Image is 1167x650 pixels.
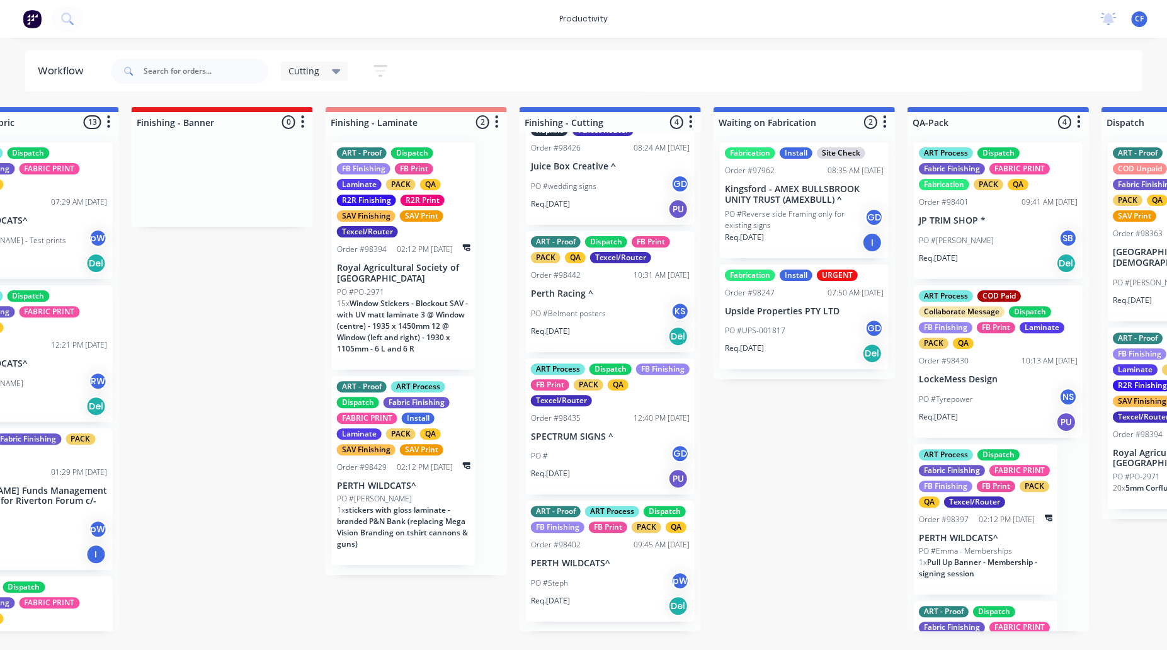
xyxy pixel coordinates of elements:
p: Kingsford - AMEX BULLSBROOK UNITY TRUST (AMEXBULL) ^ [724,184,883,205]
div: ART Process [530,363,584,375]
div: Order #98430 [918,355,968,367]
div: QA [564,252,585,263]
div: Dispatch [643,506,685,517]
div: ART - Proof [1112,333,1162,344]
div: 12:21 PM [DATE] [51,339,107,351]
p: PO #wedding signs [530,181,596,192]
div: Dispatch [390,147,433,159]
div: Site Check [816,147,865,159]
div: FB Print [394,163,433,174]
div: ART - Proof [918,606,968,617]
div: FB Print [976,481,1015,492]
div: Texcel/Router [943,496,1005,508]
div: 08:24 AM [DATE] [633,142,689,154]
div: FB Finishing [336,163,390,174]
div: R2R Print [400,195,444,206]
p: Req. [DATE] [530,198,569,210]
div: Order #98429 [336,462,386,473]
span: stickers with gloss laminate - branded P&N Bank (replacing Mega Vision Branding on tshirt cannons... [336,505,467,549]
div: ART - Proof [336,147,386,159]
p: SPECTRUM SIGNS ^ [530,431,689,442]
p: Req. [DATE] [530,595,569,607]
span: Pull Up Banner - Membership - signing session [918,557,1037,579]
p: Req. [DATE] [918,411,957,423]
div: 02:12 PM [DATE] [978,514,1034,525]
div: FABRIC PRINT [989,465,1049,476]
div: 07:50 AM [DATE] [827,287,883,299]
div: ART ProcessDispatchFabric FinishingFABRIC PRINTFabricationPACKQAOrder #9840109:41 AM [DATE]JP TRI... [913,142,1082,279]
div: FB Finishing [530,522,584,533]
div: Del [862,343,882,363]
div: Fabric Finishing [918,622,984,633]
input: Search for orders... [144,59,268,84]
div: 10:31 AM [DATE] [633,270,689,281]
div: QA [419,428,440,440]
div: Order #98442 [530,270,580,281]
p: PERTH WILDCATS^ [336,481,470,491]
div: PACK [573,379,603,391]
div: 09:45 AM [DATE] [633,539,689,550]
div: Texcel/Router [336,226,397,237]
div: FB Print [631,236,669,248]
div: Order #98401 [918,197,968,208]
p: PO #Belmont posters [530,308,605,319]
div: ART Process [390,381,445,392]
div: 02:12 PM [DATE] [396,244,452,255]
div: ART Process [918,290,972,302]
div: FABRIC PRINT [19,306,79,317]
p: PERTH WILDCATS^ [530,558,689,569]
div: FB Finishing [1112,348,1166,360]
div: ART - ProofDispatchFB PrintPACKQATexcel/RouterOrder #9844210:31 AM [DATE]Perth Racing ^PO #Belmon... [525,231,694,352]
div: ART - Proof [530,236,580,248]
span: 1 x [336,505,344,515]
div: PACK [1019,481,1049,492]
p: Upside Properties PTY LTD [724,306,883,317]
div: Fabrication [724,270,775,281]
div: ART - Proof [1112,147,1162,159]
div: PACK [65,433,95,445]
div: Dispatch [972,606,1015,617]
div: Fabric Finishing [918,163,984,174]
div: SAV Print [1112,210,1156,222]
div: PACK [385,179,415,190]
div: Fabric Finishing [383,397,449,408]
div: ART ProcessDispatchFB FinishingFB PrintPACKQATexcel/RouterOrder #9843512:40 PM [DATE]SPECTRUM SIG... [525,358,694,495]
p: JP TRIM SHOP * [918,215,1077,226]
div: 08:35 AM [DATE] [827,165,883,176]
div: COD Paid [977,290,1020,302]
div: QA [952,338,973,349]
div: Laminate [336,179,381,190]
div: PACK [530,252,560,263]
div: FB Print [588,522,627,533]
p: Req. [DATE] [530,468,569,479]
div: Dispatch [977,147,1019,159]
div: I [862,232,882,253]
div: Collaborate Message [918,306,1004,317]
div: Laminate [1112,364,1157,375]
div: ART ProcessCOD PaidCollaborate MessageDispatchFB FinishingFB PrintLaminatePACKQAOrder #9843010:13... [913,285,1082,438]
div: Order #98394 [1112,429,1162,440]
div: 02:12 PM [DATE] [396,462,452,473]
div: ART Process [584,506,639,517]
div: Del [668,326,688,346]
div: Dispatch [336,397,379,408]
div: QA [665,522,686,533]
div: QA [419,179,440,190]
div: ART - Proof [530,506,580,517]
div: Install [779,270,812,281]
div: Dispatch [977,449,1019,460]
div: FB Finishing [635,363,689,375]
div: ART Process [918,449,972,460]
div: Del [1056,253,1076,273]
div: FABRIC PRINT [989,163,1049,174]
div: Del [668,596,688,616]
p: Req. [DATE] [724,232,763,243]
div: Dispatch [1008,306,1050,317]
p: PO #UPS-001817 [724,325,785,336]
p: PO #PO-2971 [1112,471,1159,482]
div: PACK [385,428,415,440]
div: FABRIC PRINT [19,163,79,174]
div: productivity [553,9,614,28]
div: pW [670,571,689,590]
div: FabricationInstallSite CheckOrder #9796208:35 AM [DATE]Kingsford - AMEX BULLSBROOK UNITY TRUST (A... [719,142,888,258]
